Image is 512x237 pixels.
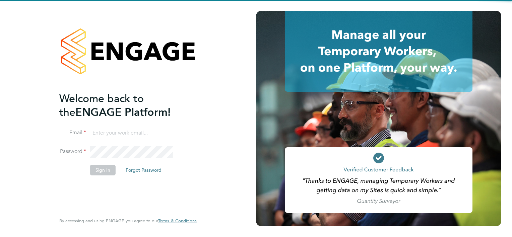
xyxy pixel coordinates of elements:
[59,148,86,155] label: Password
[59,129,86,136] label: Email
[120,165,167,175] button: Forgot Password
[59,92,144,119] span: Welcome back to the
[90,127,173,139] input: Enter your work email...
[158,218,197,224] span: Terms & Conditions
[59,92,190,119] h2: ENGAGE Platform!
[158,218,197,224] a: Terms & Conditions
[90,165,116,175] button: Sign In
[59,218,197,224] span: By accessing and using ENGAGE you agree to our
